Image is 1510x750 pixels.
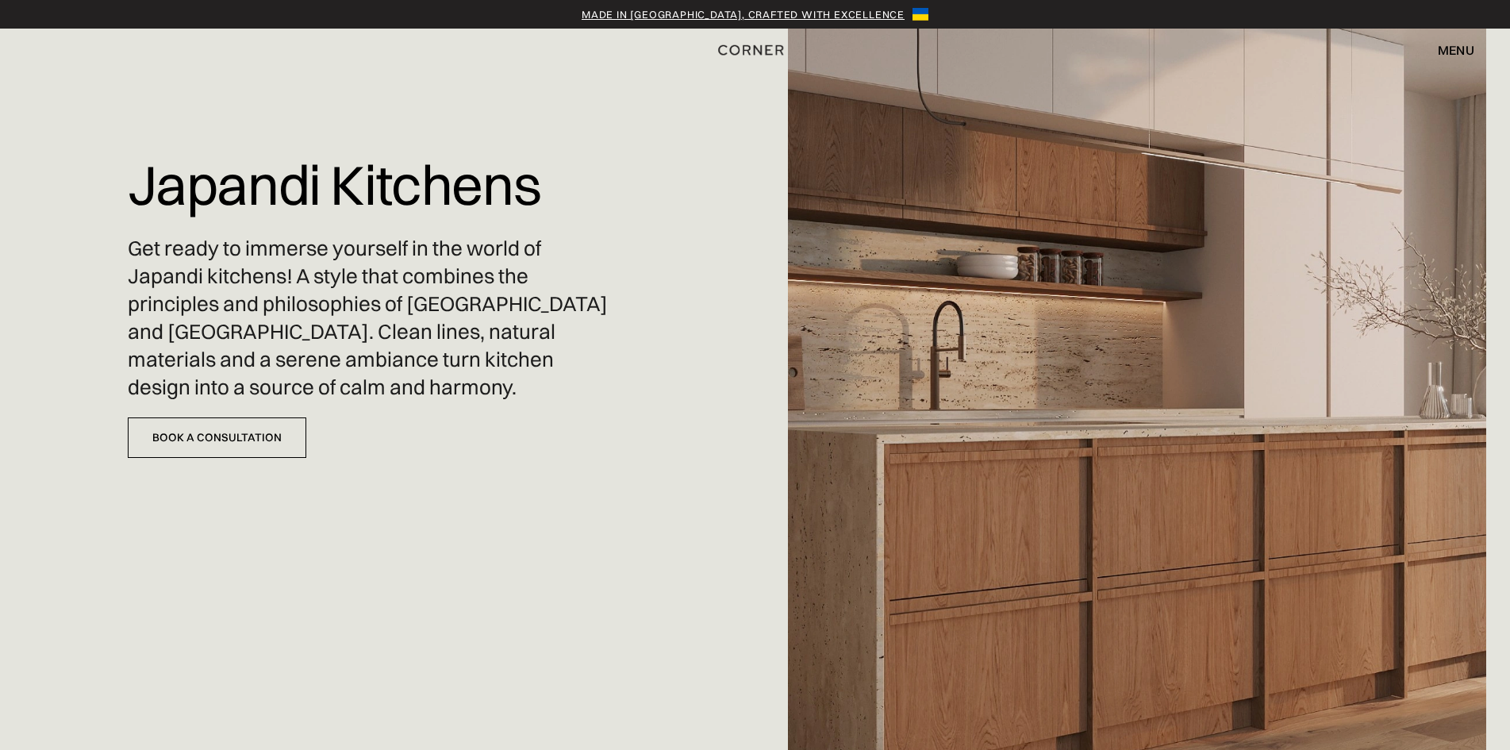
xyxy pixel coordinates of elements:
p: Get ready to immerse yourself in the world of Japandi kitchens! A style that combines the princip... [128,235,618,402]
a: Made in [GEOGRAPHIC_DATA], crafted with excellence [582,6,905,22]
div: menu [1438,44,1474,56]
a: Book a Consultation [128,417,306,458]
div: menu [1422,37,1474,63]
a: home [699,40,812,60]
h1: Japandi Kitchens [128,143,541,227]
